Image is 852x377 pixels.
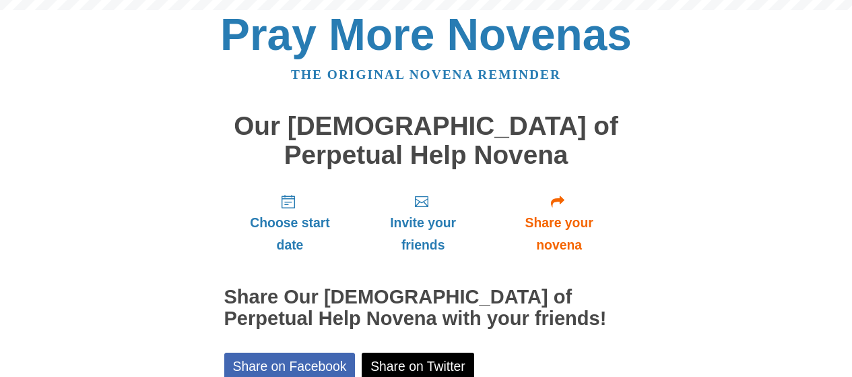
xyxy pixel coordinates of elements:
a: Invite your friends [356,183,490,263]
h2: Share Our [DEMOGRAPHIC_DATA] of Perpetual Help Novena with your friends! [224,287,628,330]
a: Choose start date [224,183,356,263]
a: Share your novena [490,183,628,263]
span: Choose start date [238,212,343,256]
a: Pray More Novenas [220,9,632,59]
a: The original novena reminder [291,67,561,82]
span: Share your novena [504,212,615,256]
h1: Our [DEMOGRAPHIC_DATA] of Perpetual Help Novena [224,112,628,169]
span: Invite your friends [369,212,476,256]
